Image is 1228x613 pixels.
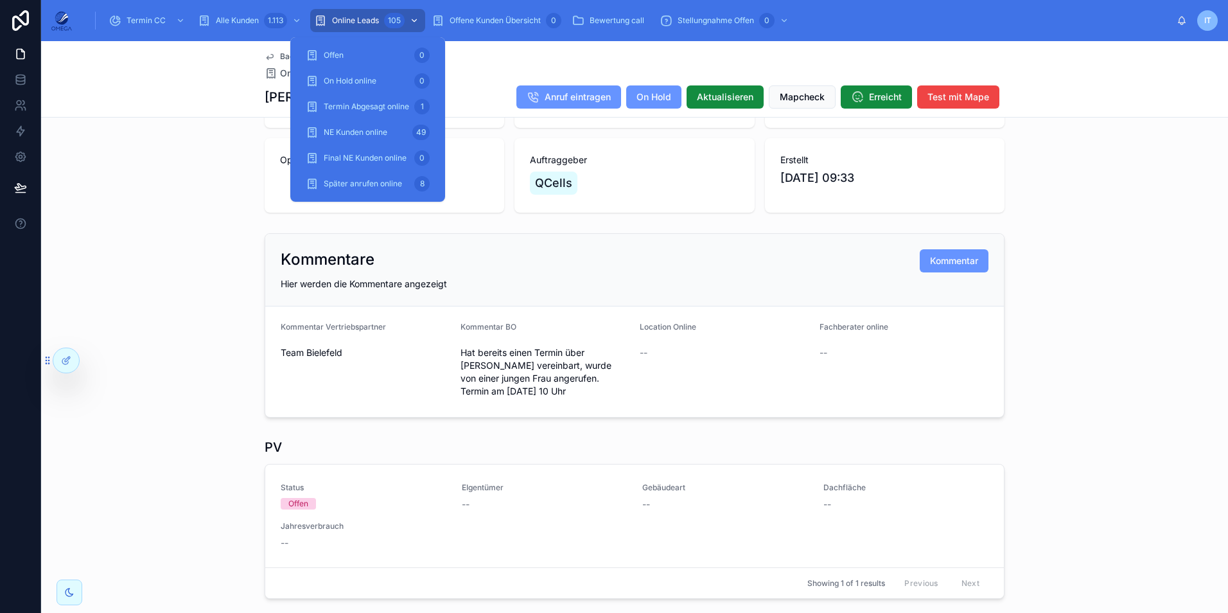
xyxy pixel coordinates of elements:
[640,346,647,359] span: --
[324,102,409,112] span: Termin Abgesagt online
[265,438,282,456] h1: PV
[265,67,337,80] a: Online Leads
[927,91,989,103] span: Test mit Mape
[298,95,437,118] a: Termin Abgesagt online1
[414,73,430,89] div: 0
[82,6,1177,35] div: scrollable content
[780,154,989,166] span: Erstellt
[823,483,989,493] span: Dachfläche
[820,322,888,332] span: Fachberater online
[640,322,696,332] span: Location Online
[265,51,356,62] a: Back to Online Leads
[324,76,376,86] span: On Hold online
[324,153,407,163] span: Final NE Kunden online
[280,67,337,80] span: Online Leads
[820,346,827,359] span: --
[780,91,825,103] span: Mapcheck
[807,578,885,589] span: Showing 1 of 1 results
[462,498,469,511] span: --
[546,13,561,28] div: 0
[324,127,387,138] span: NE Kunden online
[298,147,437,170] a: Final NE Kunden online0
[281,322,386,332] span: Kommentar Vertriebspartner
[841,85,912,109] button: Erreicht
[759,13,775,28] div: 0
[462,483,627,493] span: EIgentümer
[687,85,764,109] button: Aktualisieren
[823,498,831,511] span: --
[281,483,446,493] span: Status
[332,15,379,26] span: Online Leads
[917,85,999,109] button: Test mit Mape
[280,154,489,166] span: Opt in
[656,9,795,32] a: Stellungnahme Offen0
[194,9,308,32] a: Alle Kunden1.113
[642,483,808,493] span: Gebäudeart
[780,169,989,187] span: [DATE] 09:33
[216,15,259,26] span: Alle Kunden
[280,51,356,62] span: Back to Online Leads
[324,179,402,189] span: Später anrufen online
[281,537,288,549] span: --
[1204,15,1211,26] span: IT
[460,322,516,332] span: Kommentar BO
[298,44,437,67] a: Offen0
[568,9,653,32] a: Bewertung call
[535,174,572,192] span: QCells
[298,172,437,195] a: Später anrufen online8
[298,69,437,93] a: On Hold online0
[930,254,978,267] span: Kommentar
[310,9,425,32] a: Online Leads105
[920,249,988,272] button: Kommentar
[428,9,565,32] a: Offene Kunden Übersicht0
[414,99,430,114] div: 1
[288,498,308,510] div: Offen
[412,125,430,140] div: 49
[530,154,739,166] span: Auftraggeber
[636,91,671,103] span: On Hold
[51,10,72,31] img: App logo
[450,15,541,26] span: Offene Kunden Übersicht
[281,249,374,270] h2: Kommentare
[460,346,630,398] span: Hat bereits einen Termin über [PERSON_NAME] vereinbart, wurde von einer jungen Frau angerufen. Te...
[281,278,447,289] span: Hier werden die Kommentare angezeigt
[281,346,450,359] span: Team Bielefeld
[869,91,902,103] span: Erreicht
[298,121,437,144] a: NE Kunden online49
[414,176,430,191] div: 8
[127,15,166,26] span: Termin CC
[516,85,621,109] button: Anruf eintragen
[545,91,611,103] span: Anruf eintragen
[324,50,344,60] span: Offen
[769,85,836,109] button: Mapcheck
[281,521,446,531] span: Jahresverbrauch
[678,15,754,26] span: Stellungnahme Offen
[590,15,644,26] span: Bewertung call
[105,9,191,32] a: Termin CC
[642,498,650,511] span: --
[626,85,681,109] button: On Hold
[264,13,287,28] div: 1.113
[265,88,370,106] h1: [PERSON_NAME]
[384,13,405,28] div: 105
[697,91,753,103] span: Aktualisieren
[414,48,430,63] div: 0
[414,150,430,166] div: 0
